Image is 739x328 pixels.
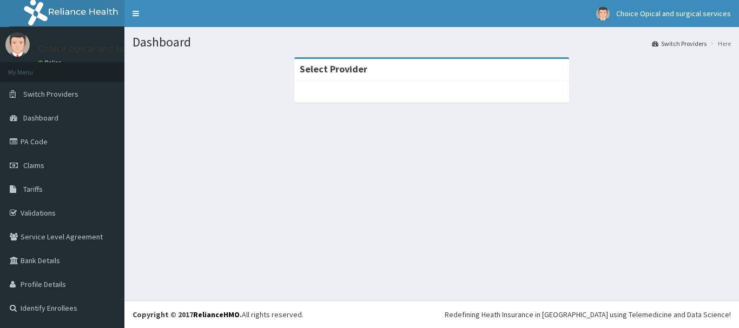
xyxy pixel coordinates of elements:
img: User Image [596,7,610,21]
footer: All rights reserved. [124,300,739,328]
img: User Image [5,32,30,57]
span: Dashboard [23,113,58,123]
h1: Dashboard [133,35,731,49]
li: Here [708,39,731,48]
a: Online [38,59,64,66]
span: Switch Providers [23,89,78,99]
span: Claims [23,160,44,170]
span: Tariffs [23,184,43,194]
span: Choice Opical and surgical services [616,9,731,18]
a: RelianceHMO [193,310,240,319]
strong: Select Provider [300,63,367,75]
a: Switch Providers [652,39,707,48]
p: Choice Opical and surgical services [38,44,184,53]
div: Redefining Heath Insurance in [GEOGRAPHIC_DATA] using Telemedicine and Data Science! [445,309,731,320]
strong: Copyright © 2017 . [133,310,242,319]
